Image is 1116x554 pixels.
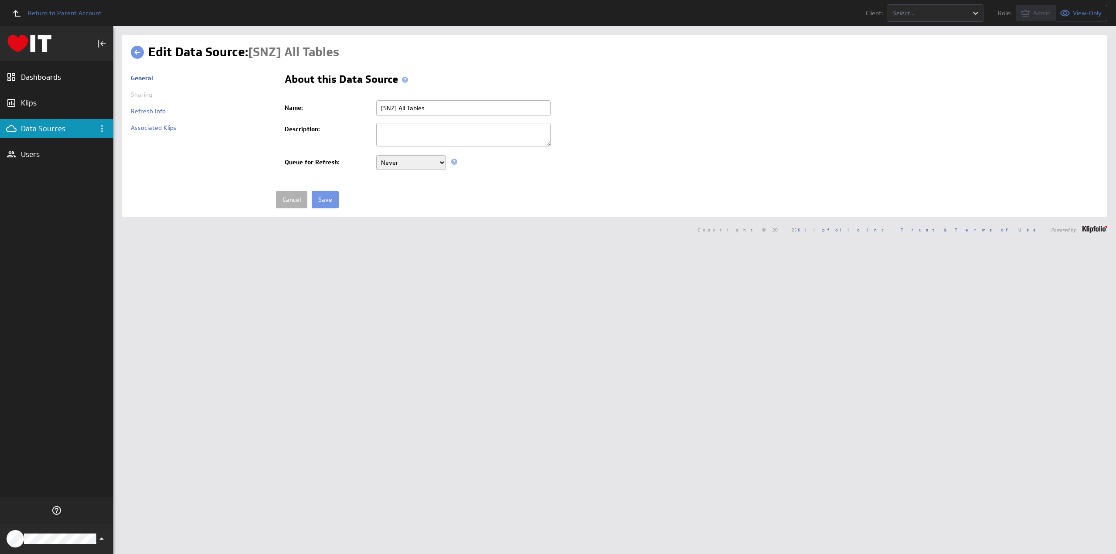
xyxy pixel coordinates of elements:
span: View-Only [1073,9,1102,17]
div: Klips [21,98,92,108]
a: Cancel [276,191,307,208]
div: Go to Dashboards [7,35,51,52]
a: Refresh Info [131,107,166,115]
span: Powered by [1051,228,1076,232]
button: View as View-Only [1056,5,1107,21]
span: Copyright © 2025 [697,228,891,232]
div: Data Sources menu [95,121,109,136]
h2: About this Data Source [285,74,412,88]
td: Name: [285,97,372,119]
a: Associated Klips [131,124,177,132]
a: Klipfolio Inc. [798,227,891,233]
div: Data Sources [21,124,92,133]
h1: Edit Data Source: [148,44,339,61]
td: Queue for Refresh: [285,152,372,173]
div: Users [21,150,92,159]
span: Admin [1033,9,1051,17]
span: Sharing [131,91,152,99]
span: Role: [998,10,1012,16]
img: logo-footer.png [1082,226,1107,233]
a: Trust & Terms of Use [901,227,1042,233]
span: [SNZ] All Tables [248,44,339,60]
div: Select... [892,10,963,16]
img: Klipfolio logo [7,35,51,52]
input: Save [312,191,339,208]
span: Return to Parent Account [28,10,102,16]
div: Dashboards [21,72,92,82]
a: Return to Parent Account [7,3,102,23]
td: Description: [285,119,372,152]
div: Collapse [95,36,109,51]
button: View as Admin [1016,5,1056,21]
a: General [131,74,153,82]
span: Client: [866,10,883,16]
div: Help [49,503,64,518]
